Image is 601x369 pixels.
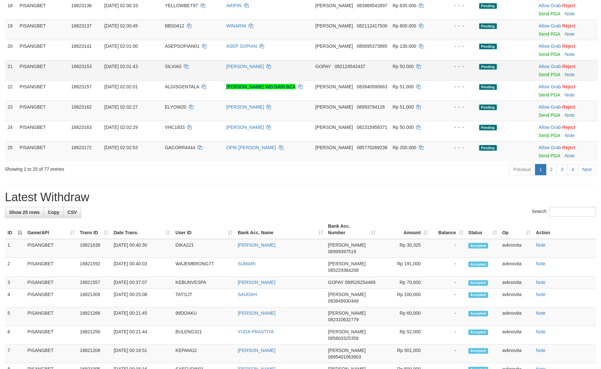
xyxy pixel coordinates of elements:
[536,20,598,40] td: ·
[104,3,138,8] span: [DATE] 02:00:33
[539,44,561,49] a: Allow Grab
[71,84,92,89] span: 16823157
[226,145,276,150] a: OPIK [PERSON_NAME]
[71,64,92,69] span: 16823153
[238,243,275,248] a: [PERSON_NAME]
[77,345,111,363] td: 16821208
[226,125,264,130] a: [PERSON_NAME]
[17,121,69,141] td: PISANGBET
[104,84,138,89] span: [DATE] 02:02:01
[315,125,353,130] span: [PERSON_NAME]
[378,326,431,345] td: Rp 52,000
[173,239,235,258] td: DIKA221
[328,268,359,273] span: Copy 085229364208 to clipboard
[539,145,562,150] span: ·
[25,277,77,289] td: PISANGBET
[25,326,77,345] td: PISANGBET
[536,292,546,297] a: Note
[500,289,533,307] td: avknovita
[539,125,562,130] span: ·
[5,220,25,239] th: ID: activate to sort column descending
[5,289,25,307] td: 4
[539,113,560,118] a: Send PGA
[578,164,596,175] a: Next
[5,40,17,60] td: 20
[393,125,414,130] span: Rp 50.000
[5,80,17,101] td: 22
[500,277,533,289] td: avknovita
[468,311,488,317] span: Accepted
[431,220,466,239] th: Balance: activate to sort column ascending
[562,104,575,110] a: Reject
[539,11,560,16] a: Send PGA
[393,64,414,69] span: Rp 50.000
[5,60,17,80] td: 21
[539,23,561,28] a: Allow Grab
[562,44,575,49] a: Reject
[17,141,69,162] td: PISANGBET
[328,329,366,335] span: [PERSON_NAME]
[444,23,474,29] div: - - -
[226,44,257,49] a: ASEP SOPIAN
[539,84,562,89] span: ·
[378,220,431,239] th: Amount: activate to sort column ascending
[5,239,25,258] td: 1
[468,243,488,249] span: Accepted
[77,326,111,345] td: 16821256
[393,23,416,28] span: Rp 800.000
[71,104,92,110] span: 16823162
[165,23,184,28] span: BBS0412
[444,144,474,151] div: - - -
[104,145,138,150] span: [DATE] 02:02:53
[77,307,111,326] td: 16821266
[378,277,431,289] td: Rp 70,000
[393,84,414,89] span: Rp 51.000
[25,239,77,258] td: PISANGBET
[479,145,497,151] span: Pending
[562,84,575,89] a: Reject
[165,3,198,8] span: YELLOWBET97
[328,336,359,341] span: Copy 085803325358 to clipboard
[539,3,561,8] a: Allow Grab
[565,52,575,57] a: Note
[5,326,25,345] td: 6
[5,20,17,40] td: 19
[111,239,173,258] td: [DATE] 00:40:30
[173,307,235,326] td: 99DOAKU
[77,289,111,307] td: 16821309
[444,124,474,131] div: - - -
[165,104,186,110] span: ELYOW20
[431,239,466,258] td: -
[479,125,497,131] span: Pending
[226,23,246,28] a: WINARNI
[48,210,59,215] span: Copy
[104,104,138,110] span: [DATE] 02:02:27
[539,31,560,37] a: Send PGA
[17,101,69,121] td: PISANGBET
[104,23,138,28] span: [DATE] 02:00:45
[238,311,275,316] a: [PERSON_NAME]
[9,210,40,215] span: Show 25 rows
[5,164,245,173] div: Showing 1 to 25 of 77 entries
[562,23,575,28] a: Reject
[539,84,561,89] a: Allow Grab
[77,220,111,239] th: Trans ID: activate to sort column ascending
[111,307,173,326] td: [DATE] 00:21:45
[357,125,387,130] span: Copy 082315958371 to clipboard
[5,141,17,162] td: 25
[565,11,575,16] a: Note
[532,207,596,217] label: Search:
[226,3,242,8] a: ARIPIN
[71,44,92,49] span: 16823141
[173,258,235,277] td: WAJEMBRONG77
[77,239,111,258] td: 16821638
[539,23,562,28] span: ·
[539,52,560,57] a: Send PGA
[165,44,200,49] span: ASEPSOPIAN01
[378,258,431,277] td: Rp 191,000
[393,104,414,110] span: Rp 51.000
[536,60,598,80] td: ·
[111,258,173,277] td: [DATE] 00:40:03
[536,40,598,60] td: ·
[44,207,63,218] a: Copy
